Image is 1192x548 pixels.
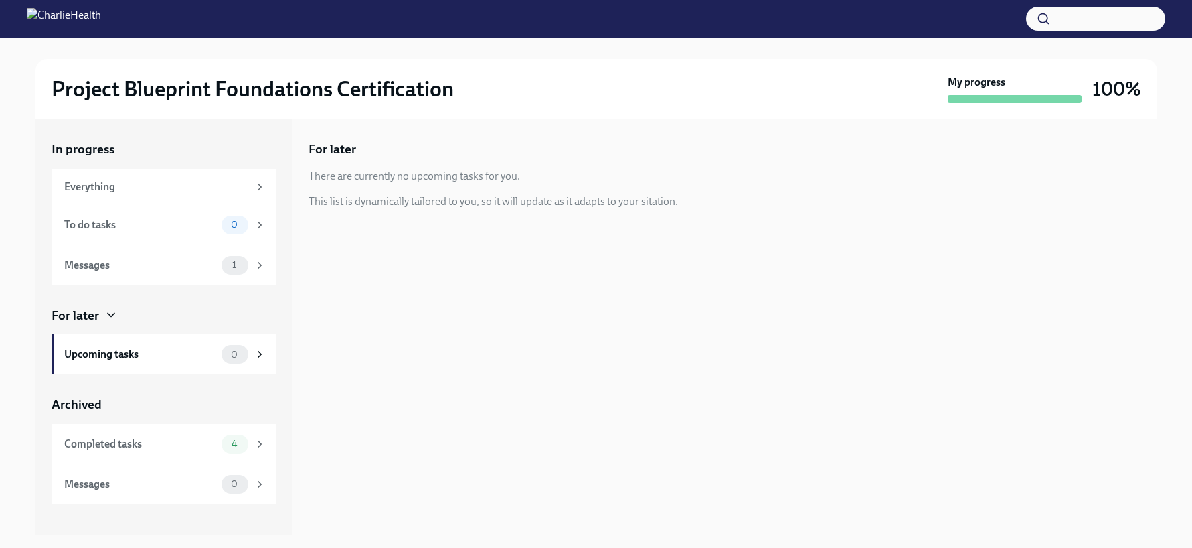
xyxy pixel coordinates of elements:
img: CharlieHealth [27,8,101,29]
div: Everything [64,180,248,194]
div: Upcoming tasks [64,347,216,362]
a: In progress [52,141,276,158]
h2: Project Blueprint Foundations Certification [52,76,454,102]
span: 0 [223,479,246,489]
div: Completed tasks [64,437,216,452]
a: Archived [52,396,276,413]
a: Messages1 [52,245,276,285]
div: To do tasks [64,218,216,232]
a: To do tasks0 [52,205,276,245]
div: There are currently no upcoming tasks for you. [309,169,520,184]
span: 0 [223,350,246,360]
a: Completed tasks4 [52,424,276,464]
div: This list is dynamically tailored to you, so it will update as it adapts to your sitation. [309,194,678,209]
h5: For later [309,141,356,158]
a: Upcoming tasks0 [52,334,276,374]
span: 1 [224,260,244,270]
div: Messages [64,477,216,492]
span: 4 [224,439,246,449]
div: For later [52,307,99,324]
strong: My progress [948,75,1005,90]
div: Messages [64,258,216,273]
h3: 100% [1092,77,1141,101]
a: For later [52,307,276,324]
span: 0 [223,220,246,230]
a: Everything [52,169,276,205]
a: Messages0 [52,464,276,504]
